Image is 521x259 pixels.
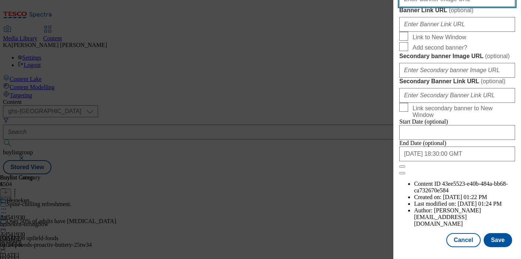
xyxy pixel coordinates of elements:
span: ( optional ) [449,7,474,13]
span: Add second banner? [413,44,467,51]
li: Last modified on: [414,201,515,207]
li: Author: [414,207,515,227]
span: [DATE] 01:22 PM [443,194,487,200]
input: Enter Secondary Banner Link URL [399,88,515,103]
input: Enter Secondary banner Image URL [399,63,515,78]
span: [DATE] 01:24 PM [458,201,502,207]
label: Banner Link URL [399,7,515,14]
label: Secondary Banner Link URL [399,78,515,85]
span: End Date (optional) [399,140,446,146]
input: Enter Date [399,147,515,161]
span: ( optional ) [481,78,505,84]
span: ( optional ) [485,53,510,59]
button: Cancel [446,233,480,247]
span: Start Date (optional) [399,118,448,125]
span: Link to New Window [413,34,466,41]
input: Enter Date [399,125,515,140]
li: Created on: [414,194,515,201]
li: Content ID [414,181,515,194]
label: Secondary banner Image URL [399,53,515,60]
span: 43ee5523-e40b-484a-bb68-ca732670e584 [414,181,508,194]
button: Save [484,233,512,247]
button: Close [399,165,405,168]
input: Enter Banner Link URL [399,17,515,32]
span: [PERSON_NAME][EMAIL_ADDRESS][DOMAIN_NAME] [414,207,481,227]
span: Link secondary banner to New Window [413,105,512,118]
